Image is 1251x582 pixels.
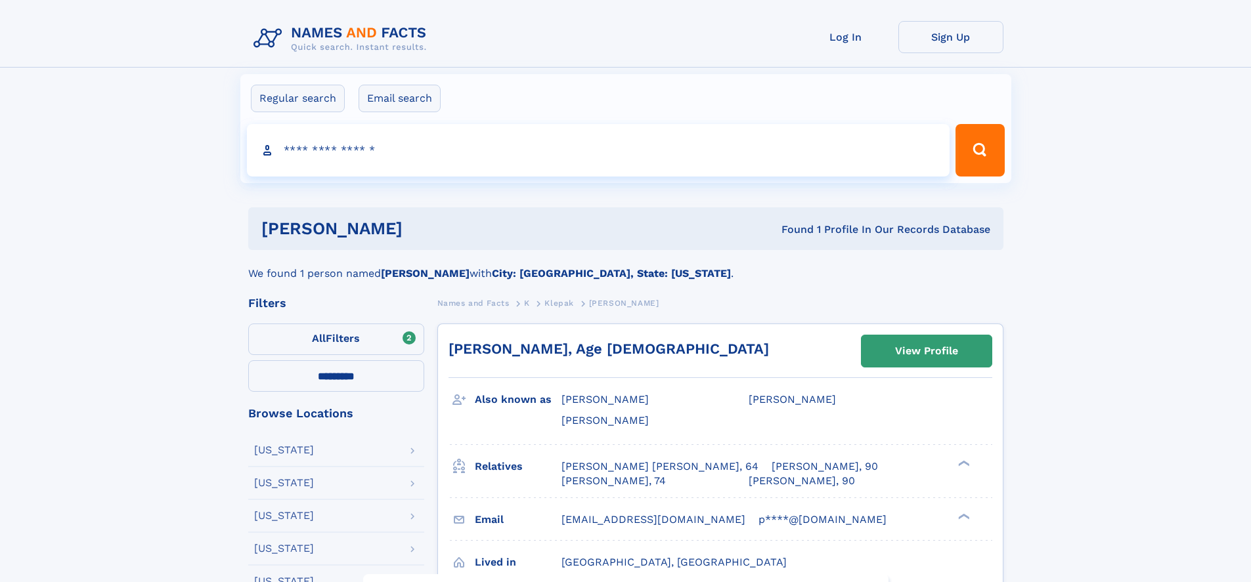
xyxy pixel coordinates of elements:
a: [PERSON_NAME], 74 [561,474,666,488]
label: Regular search [251,85,345,112]
b: [PERSON_NAME] [381,267,470,280]
img: Logo Names and Facts [248,21,437,56]
a: Klepak [544,295,574,311]
span: [PERSON_NAME] [749,393,836,405]
button: Search Button [955,124,1004,177]
h3: Also known as [475,388,561,411]
h3: Relatives [475,455,561,478]
div: We found 1 person named with . [248,250,1003,281]
a: K [524,295,530,311]
a: [PERSON_NAME], 90 [749,474,855,488]
div: View Profile [895,336,958,366]
h3: Email [475,509,561,531]
div: [US_STATE] [254,445,314,455]
label: Email search [359,85,441,112]
span: [PERSON_NAME] [589,299,659,308]
div: [US_STATE] [254,510,314,521]
div: Filters [248,297,424,309]
a: [PERSON_NAME], Age [DEMOGRAPHIC_DATA] [449,341,769,357]
label: Filters [248,323,424,355]
div: [US_STATE] [254,478,314,488]
span: [PERSON_NAME] [561,393,649,405]
a: Names and Facts [437,295,510,311]
h3: Lived in [475,551,561,573]
span: [GEOGRAPHIC_DATA], [GEOGRAPHIC_DATA] [561,556,787,568]
div: ❯ [955,459,971,467]
span: [EMAIL_ADDRESS][DOMAIN_NAME] [561,513,745,526]
div: ❯ [955,512,971,520]
div: Browse Locations [248,407,424,419]
a: Sign Up [898,21,1003,53]
span: K [524,299,530,308]
a: Log In [793,21,898,53]
span: [PERSON_NAME] [561,414,649,426]
span: All [312,332,326,344]
div: Found 1 Profile In Our Records Database [592,222,990,237]
div: [US_STATE] [254,543,314,554]
h1: [PERSON_NAME] [261,220,592,237]
b: City: [GEOGRAPHIC_DATA], State: [US_STATE] [492,267,731,280]
a: View Profile [862,335,992,367]
input: search input [247,124,950,177]
a: [PERSON_NAME], 90 [772,459,878,474]
span: Klepak [544,299,574,308]
a: [PERSON_NAME] [PERSON_NAME], 64 [561,459,758,474]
